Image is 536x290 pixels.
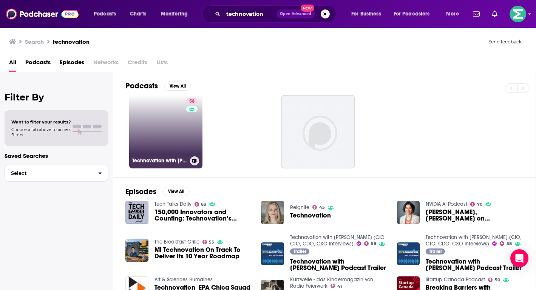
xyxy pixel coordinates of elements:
[290,212,331,219] a: Technovation
[495,278,500,282] span: 50
[312,205,325,210] a: 45
[154,276,213,283] a: Art & Sciences Humaines
[25,56,51,72] a: Podcasts
[60,56,84,72] a: Episodes
[93,56,119,72] span: Networks
[186,98,198,104] a: 58
[290,258,388,271] a: Technovation with Peter High Podcast Trailer
[128,56,147,72] span: Credits
[426,201,467,207] a: NVIDIA AI Podcast
[290,204,309,211] a: Reignite
[364,241,376,246] a: 58
[161,9,188,19] span: Monitoring
[346,8,391,20] button: open menu
[209,241,214,244] span: 55
[162,187,190,196] button: View All
[510,6,526,22] span: Logged in as LKassela
[426,258,524,271] a: Technovation with Peter High Podcast Trailer
[290,276,373,289] a: Kurzwelle - das Kindermagazin von Radio Feierwerk
[125,81,191,91] a: PodcastsView All
[154,239,199,245] a: The Breakfast Grille
[351,9,381,19] span: For Business
[470,202,482,207] a: 70
[426,209,524,222] span: [PERSON_NAME], [PERSON_NAME] on Technovation Pioneering AI Education for Innovation - Ep. 245
[510,249,528,267] div: Open Intercom Messenger
[290,258,388,271] span: Technovation with [PERSON_NAME] Podcast Trailer
[25,38,44,45] h3: Search
[125,187,156,196] h2: Episodes
[5,92,108,103] h2: Filter By
[319,206,325,209] span: 45
[6,7,79,21] img: Podchaser - Follow, Share and Rate Podcasts
[397,201,420,224] a: Tara Chklovksi, Anshita Saini on Technovation Pioneering AI Education for Innovation - Ep. 245
[125,187,190,196] a: EpisodesView All
[154,209,252,222] a: 150,000 Innovators and Counting: Technovation’s Journey to Transforming Tech Education
[426,276,485,283] a: Startup Canada Podcast
[88,8,126,20] button: open menu
[441,8,468,20] button: open menu
[132,157,187,164] h3: Technovation with [PERSON_NAME] (CIO, CTO, CDO, CXO Interviews)
[5,165,108,182] button: Select
[426,234,521,247] a: Technovation with Peter High (CIO, CTO, CDO, CXO Interviews)
[488,278,500,282] a: 50
[94,9,116,19] span: Podcasts
[156,8,198,20] button: open menu
[486,39,524,45] button: Send feedback
[156,56,168,72] span: Lists
[261,242,284,265] img: Technovation with Peter High Podcast Trailer
[426,209,524,222] a: Tara Chklovksi, Anshita Saini on Technovation Pioneering AI Education for Innovation - Ep. 245
[11,127,71,137] span: Choose a tab above to access filters.
[154,247,252,259] a: MI Technovation On Track To Deliver Its 10 Year Roadmap
[125,239,148,262] img: MI Technovation On Track To Deliver Its 10 Year Roadmap
[470,8,483,20] a: Show notifications dropdown
[301,5,314,12] span: New
[500,241,512,246] a: 58
[202,240,215,244] a: 55
[507,242,512,245] span: 58
[223,8,276,20] input: Search podcasts, credits, & more...
[53,38,90,45] h3: technovation
[397,242,420,265] img: Technovation with Peter High Podcast Trailer
[394,9,430,19] span: For Podcasters
[125,81,158,91] h2: Podcasts
[210,5,343,23] div: Search podcasts, credits, & more...
[371,242,376,245] span: 58
[261,201,284,224] img: Technovation
[9,56,16,72] a: All
[510,6,526,22] img: User Profile
[125,8,151,20] a: Charts
[5,152,108,159] p: Saved Searches
[154,201,192,207] a: Tech Talks Daily
[201,203,206,206] span: 63
[489,8,500,20] a: Show notifications dropdown
[293,249,306,254] span: Trailer
[164,82,191,91] button: View All
[389,8,441,20] button: open menu
[446,9,459,19] span: More
[337,285,342,288] span: 41
[189,98,195,105] span: 58
[276,9,315,19] button: Open AdvancedNew
[5,171,92,176] span: Select
[426,258,524,271] span: Technovation with [PERSON_NAME] Podcast Trailer
[280,12,311,16] span: Open Advanced
[290,234,386,247] a: Technovation with Peter High (CIO, CTO, CDO, CXO Interviews)
[130,9,146,19] span: Charts
[510,6,526,22] button: Show profile menu
[129,95,202,168] a: 58Technovation with [PERSON_NAME] (CIO, CTO, CDO, CXO Interviews)
[11,119,71,125] span: Want to filter your results?
[477,203,482,206] span: 70
[195,202,207,207] a: 63
[125,201,148,224] img: 150,000 Innovators and Counting: Technovation’s Journey to Transforming Tech Education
